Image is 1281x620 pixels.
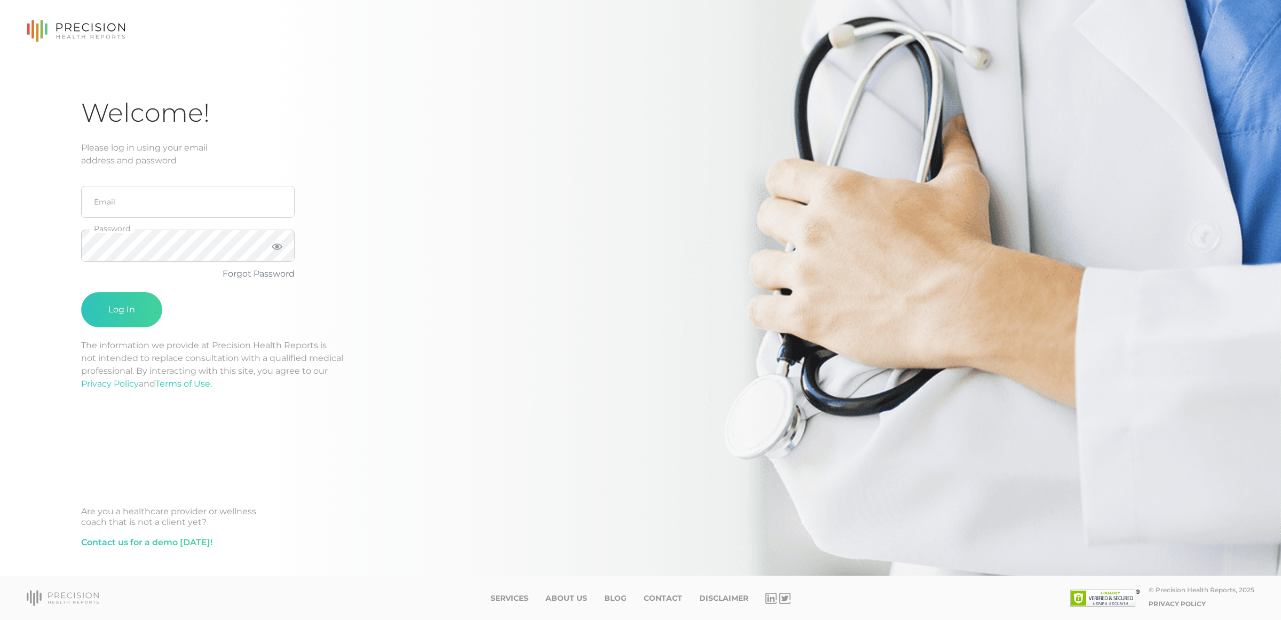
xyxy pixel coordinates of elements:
div: Are you a healthcare provider or wellness coach that is not a client yet? [81,506,1200,528]
a: Privacy Policy [81,379,139,389]
div: © Precision Health Reports, 2025 [1149,586,1254,594]
input: Email [81,186,295,218]
a: Privacy Policy [1149,600,1206,608]
p: The information we provide at Precision Health Reports is not intended to replace consultation wi... [81,339,1200,390]
a: Contact [644,594,682,603]
a: Disclaimer [699,594,748,603]
a: Forgot Password [223,269,295,279]
a: Blog [604,594,627,603]
a: About Us [545,594,587,603]
a: Terms of Use. [155,379,212,389]
img: SSL site seal - click to verify [1070,590,1140,607]
a: Services [491,594,528,603]
h1: Welcome! [81,97,1200,129]
a: Contact us for a demo [DATE]! [81,536,212,549]
div: Please log in using your email address and password [81,142,1200,167]
button: Log In [81,292,162,327]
